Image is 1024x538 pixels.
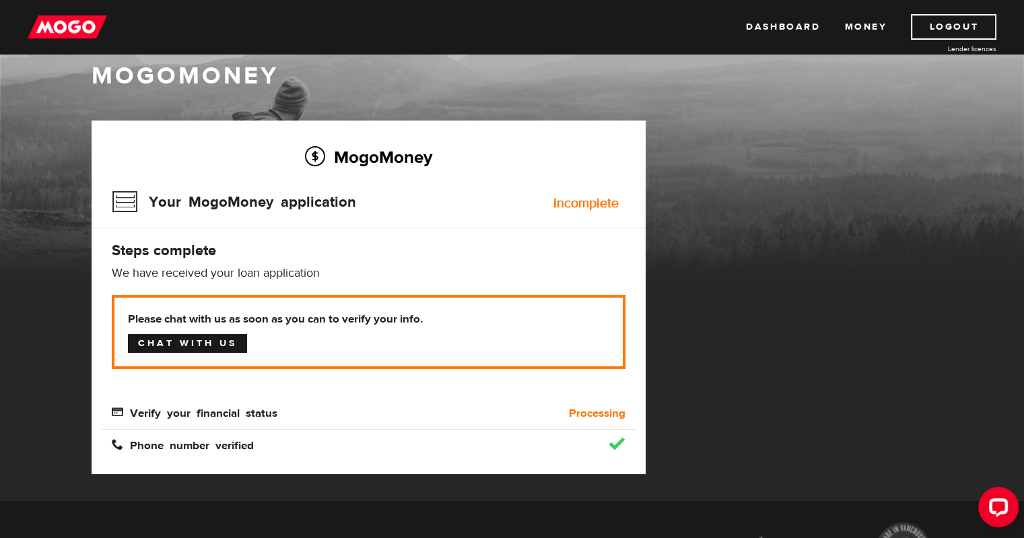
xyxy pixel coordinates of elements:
a: Money [844,14,887,40]
h1: MogoMoney [92,62,933,90]
b: Please chat with us as soon as you can to verify your info. [128,311,609,327]
iframe: LiveChat chat widget [967,481,1024,538]
a: Dashboard [746,14,820,40]
div: Incomplete [553,197,619,210]
a: Chat with us [128,334,247,353]
p: We have received your loan application [112,265,625,281]
h3: Your MogoMoney application [112,184,356,220]
h2: MogoMoney [112,143,625,171]
a: Lender licences [895,44,996,54]
span: Phone number verified [112,438,254,450]
h4: Steps complete [112,241,625,260]
a: Logout [911,14,996,40]
img: mogo_logo-11ee424be714fa7cbb0f0f49df9e16ec.png [28,14,107,40]
b: Processing [569,405,625,422]
span: Verify your financial status [112,406,277,417]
